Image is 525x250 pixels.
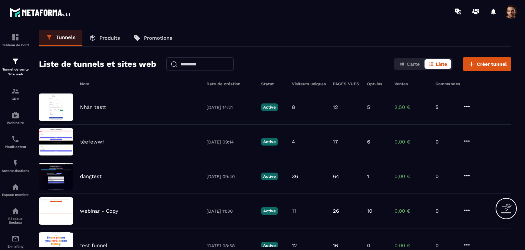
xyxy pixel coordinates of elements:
p: test funnel [80,242,108,249]
p: 0,00 € [394,208,429,214]
p: Espace membre [2,193,29,197]
p: 64 [333,173,339,179]
p: Planificateur [2,145,29,149]
p: 0 [435,208,456,214]
p: 26 [333,208,339,214]
img: automations [11,159,19,167]
a: social-networksocial-networkRéseaux Sociaux [2,202,29,229]
h6: Opt-ins [367,82,388,86]
button: Créer tunnel [463,57,511,71]
p: Tableau de bord [2,43,29,47]
img: formation [11,57,19,65]
img: image [39,128,73,155]
p: 16 [333,242,338,249]
p: Active [261,242,278,249]
p: 4 [292,139,295,145]
img: image [39,197,73,225]
p: 10 [367,208,372,214]
img: email [11,235,19,243]
h6: Visiteurs uniques [292,82,326,86]
p: 5 [435,104,456,110]
a: Produits [82,30,127,46]
p: 5 [367,104,370,110]
p: 17 [333,139,338,145]
p: Webinaire [2,121,29,125]
span: Liste [436,61,447,67]
p: Produits [99,35,120,41]
img: social-network [11,207,19,215]
h6: Nom [80,82,200,86]
h6: PAGES VUES [333,82,360,86]
p: 6 [367,139,370,145]
p: 0,00 € [394,139,429,145]
p: 8 [292,104,295,110]
img: scheduler [11,135,19,143]
p: E-mailing [2,245,29,248]
p: 36 [292,173,298,179]
p: Promotions [144,35,172,41]
h6: Date de création [206,82,254,86]
p: Réseaux Sociaux [2,217,29,224]
p: 0,00 € [394,173,429,179]
img: image [39,163,73,190]
p: Tunnels [56,34,76,40]
span: Carte [407,61,420,67]
p: [DATE] 14:21 [206,105,254,110]
p: dangtest [80,173,102,179]
p: [DATE] 11:30 [206,209,254,214]
p: CRM [2,97,29,101]
p: 12 [333,104,338,110]
button: Liste [425,59,451,69]
p: 1 [367,173,369,179]
h6: Ventes [394,82,429,86]
a: automationsautomationsWebinaire [2,106,29,130]
a: formationformationTunnel de vente Site web [2,52,29,82]
h2: Liste de tunnels et sites web [39,57,156,71]
p: Active [261,173,278,180]
a: formationformationTableau de bord [2,28,29,52]
p: 0,00 € [394,242,429,249]
p: Tunnel de vente Site web [2,67,29,77]
p: 2,50 € [394,104,429,110]
p: Active [261,207,278,215]
p: 0 [435,242,456,249]
img: logo [10,6,71,18]
h6: Statut [261,82,285,86]
p: 0 [435,139,456,145]
img: automations [11,183,19,191]
p: [DATE] 09:14 [206,139,254,145]
img: formation [11,87,19,95]
a: schedulerschedulerPlanificateur [2,130,29,154]
p: [DATE] 09:40 [206,174,254,179]
h6: Commandes [435,82,460,86]
a: Tunnels [39,30,82,46]
a: automationsautomationsEspace membre [2,178,29,202]
p: Active [261,103,278,111]
p: 0 [367,242,370,249]
p: téefewwf [80,139,104,145]
p: Automatisations [2,169,29,173]
img: formation [11,33,19,41]
a: formationformationCRM [2,82,29,106]
a: automationsautomationsAutomatisations [2,154,29,178]
p: Nhàn testt [80,104,106,110]
p: webinar - Copy [80,208,118,214]
p: [DATE] 08:58 [206,243,254,248]
p: 11 [292,208,296,214]
p: Active [261,138,278,146]
a: Promotions [127,30,179,46]
p: 12 [292,242,297,249]
p: 0 [435,173,456,179]
span: Créer tunnel [477,61,507,67]
img: automations [11,111,19,119]
img: image [39,93,73,121]
button: Carte [395,59,424,69]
